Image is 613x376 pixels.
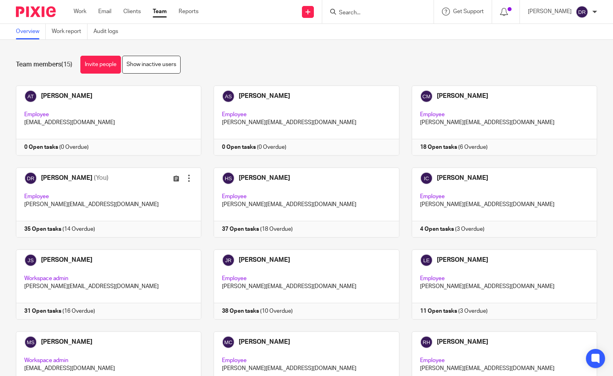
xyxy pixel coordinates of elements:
[122,56,181,74] a: Show inactive users
[528,8,572,16] p: [PERSON_NAME]
[61,61,72,68] span: (15)
[52,24,88,39] a: Work report
[16,6,56,17] img: Pixie
[153,8,167,16] a: Team
[16,24,46,39] a: Overview
[338,10,410,17] input: Search
[74,8,86,16] a: Work
[16,60,72,69] h1: Team members
[93,24,124,39] a: Audit logs
[123,8,141,16] a: Clients
[98,8,111,16] a: Email
[179,8,198,16] a: Reports
[453,9,484,14] span: Get Support
[80,56,121,74] a: Invite people
[576,6,588,18] img: svg%3E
